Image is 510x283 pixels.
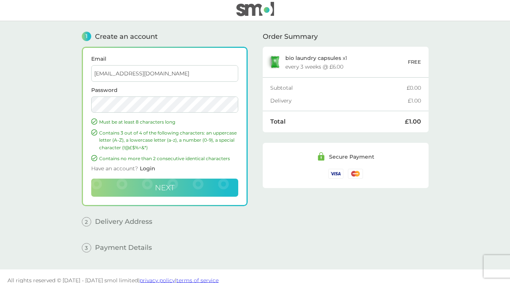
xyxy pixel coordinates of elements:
span: Create an account [95,33,158,40]
span: 3 [82,243,91,252]
span: 2 [82,217,91,226]
div: £1.00 [405,119,421,125]
span: Next [155,183,175,192]
span: Login [140,165,155,172]
div: Subtotal [270,85,407,90]
span: Payment Details [95,244,152,251]
img: /assets/icons/cards/mastercard.svg [348,169,363,178]
p: Must be at least 8 characters long [99,118,238,125]
div: Have an account? [91,162,238,179]
p: Contains 3 out of 4 of the following characters: an uppercase letter (A-Z), a lowercase letter (a... [99,129,238,151]
div: £1.00 [408,98,421,103]
div: £0.00 [407,85,421,90]
div: every 3 weeks @ £6.00 [285,64,343,69]
p: Contains no more than 2 consecutive identical characters [99,155,238,162]
span: bio laundry capsules [285,55,341,61]
label: Email [91,56,238,61]
span: Delivery Address [95,218,152,225]
p: x 1 [285,55,347,61]
span: Order Summary [263,33,318,40]
button: Next [91,179,238,197]
span: 1 [82,32,91,41]
div: Total [270,119,405,125]
label: Password [91,87,238,93]
img: /assets/icons/cards/visa.svg [328,169,343,178]
img: smol [236,2,274,16]
div: Delivery [270,98,408,103]
p: FREE [408,58,421,66]
div: Secure Payment [329,154,374,159]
